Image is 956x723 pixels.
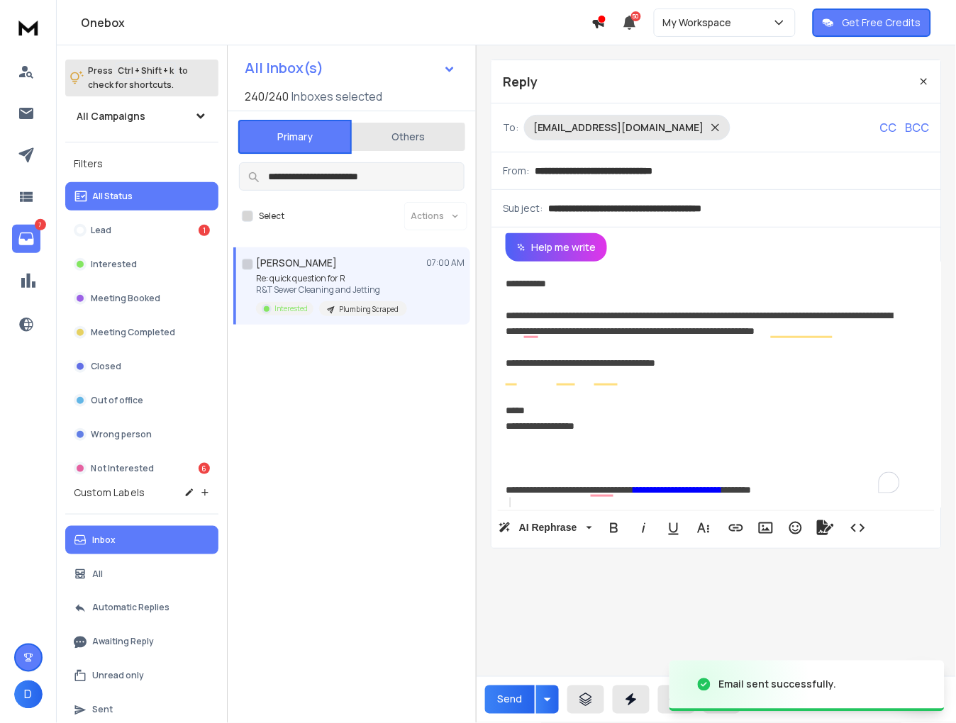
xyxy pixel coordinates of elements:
[631,11,641,21] span: 50
[813,9,931,37] button: Get Free Credits
[812,514,839,542] button: Signature
[35,219,46,230] p: 7
[516,522,580,534] span: AI Rephrase
[81,14,591,31] h1: Onebox
[485,685,535,714] button: Send
[782,514,809,542] button: Emoticons
[719,678,837,692] div: Email sent successfully.
[14,680,43,709] button: D
[630,514,657,542] button: Italic (Ctrl+I)
[14,14,43,40] img: logo
[843,16,921,30] p: Get Free Credits
[601,514,628,542] button: Bold (Ctrl+B)
[723,514,750,542] button: Insert Link (Ctrl+K)
[496,514,595,542] button: AI Rephrase
[660,514,687,542] button: Underline (Ctrl+U)
[845,514,872,542] button: Code View
[491,262,941,508] div: To enrich screen reader interactions, please activate Accessibility in Grammarly extension settings
[752,514,779,542] button: Insert Image (Ctrl+P)
[663,16,738,30] p: My Workspace
[690,514,717,542] button: More Text
[12,225,40,253] a: 7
